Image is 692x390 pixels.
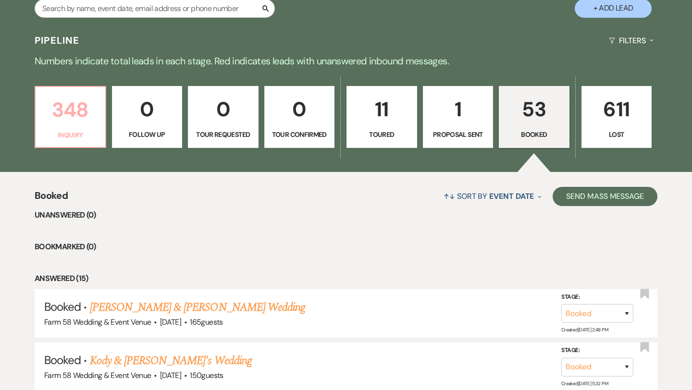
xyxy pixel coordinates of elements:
[118,129,176,140] p: Follow Up
[44,299,81,314] span: Booked
[35,188,68,209] span: Booked
[35,241,657,253] li: Bookmarked (0)
[90,299,305,316] a: [PERSON_NAME] & [PERSON_NAME] Wedding
[194,129,252,140] p: Tour Requested
[423,86,494,148] a: 1Proposal Sent
[35,272,657,285] li: Answered (15)
[35,209,657,221] li: Unanswered (0)
[489,191,534,201] span: Event Date
[160,370,181,380] span: [DATE]
[561,327,608,333] span: Created: [DATE] 2:48 PM
[440,183,545,209] button: Sort By Event Date
[118,93,176,125] p: 0
[264,86,335,148] a: 0Tour Confirmed
[505,129,563,140] p: Booked
[41,130,99,140] p: Inquiry
[353,93,411,125] p: 11
[190,317,222,327] span: 165 guests
[561,345,633,356] label: Stage:
[188,86,259,148] a: 0Tour Requested
[429,129,487,140] p: Proposal Sent
[44,353,81,367] span: Booked
[444,191,455,201] span: ↑↓
[271,93,329,125] p: 0
[90,352,252,369] a: Kody & [PERSON_NAME]'s Wedding
[112,86,183,148] a: 0Follow Up
[561,292,633,303] label: Stage:
[561,380,608,387] span: Created: [DATE] 5:32 PM
[44,317,151,327] span: Farm 58 Wedding & Event Venue
[505,93,563,125] p: 53
[499,86,569,148] a: 53Booked
[553,187,657,206] button: Send Mass Message
[35,86,106,148] a: 348Inquiry
[160,317,181,327] span: [DATE]
[581,86,652,148] a: 611Lost
[346,86,417,148] a: 11Toured
[271,129,329,140] p: Tour Confirmed
[605,28,657,53] button: Filters
[588,93,646,125] p: 611
[588,129,646,140] p: Lost
[190,370,223,380] span: 150 guests
[429,93,487,125] p: 1
[44,370,151,380] span: Farm 58 Wedding & Event Venue
[353,129,411,140] p: Toured
[41,94,99,126] p: 348
[194,93,252,125] p: 0
[35,34,80,47] h3: Pipeline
